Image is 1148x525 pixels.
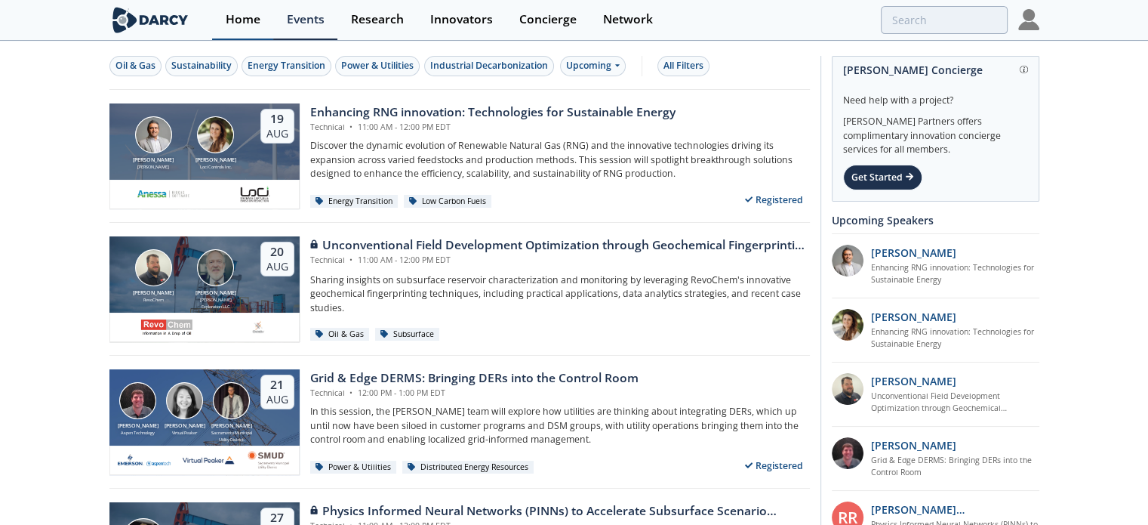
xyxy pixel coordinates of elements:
div: Events [287,14,325,26]
div: Registered [738,190,810,209]
p: Sharing insights on subsurface reservoir characterization and monitoring by leveraging RevoChem's... [310,273,810,315]
div: All Filters [663,59,703,73]
p: [PERSON_NAME] [PERSON_NAME] [871,502,1039,517]
div: Energy Transition [248,59,325,73]
p: Discover the dynamic evolution of Renewable Natural Gas (RNG) and the innovative technologies dri... [310,139,810,181]
div: [PERSON_NAME] [115,422,162,431]
button: Power & Utilities [335,56,420,76]
div: Aug [266,260,288,273]
img: 551440aa-d0f4-4a32-b6e2-e91f2a0781fe [137,185,189,203]
div: Sustainability [171,59,232,73]
button: Sustainability [165,56,238,76]
img: information.svg [1020,66,1028,74]
img: 2k2ez1SvSiOh3gKHmcgF [832,373,863,405]
img: 2b793097-40cf-4f6d-9bc3-4321a642668f [238,185,271,203]
div: Aspen Technology [115,430,162,436]
div: [PERSON_NAME] [130,289,177,298]
img: Nicole Neff [197,116,234,153]
div: Physics Informed Neural Networks (PINNs) to Accelerate Subsurface Scenario Analysis [310,502,810,520]
img: John Sinclair [197,249,234,286]
div: Technical 12:00 PM - 1:00 PM EDT [310,388,639,400]
img: 737ad19b-6c50-4cdf-92c7-29f5966a019e [832,309,863,341]
p: In this session, the [PERSON_NAME] team will explore how utilities are thinking about integrating... [310,405,810,446]
img: ovintiv.com.png [249,318,268,336]
div: Concierge [519,14,577,26]
a: Unconventional Field Development Optimization through Geochemical Fingerprinting Technology [871,391,1039,415]
a: Bob Aylsworth [PERSON_NAME] RevoChem John Sinclair [PERSON_NAME] [PERSON_NAME] Exploration LLC 20... [109,236,810,342]
div: Get Started [843,165,922,190]
div: Low Carbon Fuels [404,195,492,208]
button: Oil & Gas [109,56,162,76]
a: Grid & Edge DERMS: Bringing DERs into the Control Room [871,455,1039,479]
div: Subsurface [375,328,440,341]
div: Loci Controls Inc. [192,164,239,170]
a: Enhancing RNG innovation: Technologies for Sustainable Energy [871,326,1039,351]
div: Aug [266,127,288,141]
span: • [347,255,355,265]
div: Grid & Edge DERMS: Bringing DERs into the Control Room [310,369,639,388]
div: Aug [266,393,288,406]
button: All Filters [657,56,709,76]
div: [PERSON_NAME] Exploration LLC [192,297,239,310]
img: logo-wide.svg [109,7,192,33]
a: Amir Akbari [PERSON_NAME] [PERSON_NAME] Nicole Neff [PERSON_NAME] Loci Controls Inc. 19 Aug Enhan... [109,103,810,209]
button: Energy Transition [242,56,331,76]
div: Oil & Gas [310,328,370,341]
p: [PERSON_NAME] [871,373,956,389]
div: Energy Transition [310,195,399,208]
div: [PERSON_NAME] [130,156,177,165]
img: accc9a8e-a9c1-4d58-ae37-132228efcf55 [832,437,863,469]
div: 20 [266,245,288,260]
div: 19 [266,112,288,127]
p: [PERSON_NAME] [871,245,956,261]
div: Sacramento Municipal Utility District. [208,430,255,443]
span: • [347,122,355,132]
div: [PERSON_NAME] [130,164,177,170]
div: Oil & Gas [115,59,155,73]
div: Upcoming [560,56,626,76]
div: Research [351,14,404,26]
div: Need help with a project? [843,83,1028,107]
p: [PERSON_NAME] [871,437,956,453]
div: Innovators [430,14,493,26]
img: 1fdb2308-3d70-46db-bc64-f6eabefcce4d [832,245,863,276]
div: Upcoming Speakers [832,207,1039,233]
div: Distributed Energy Resources [402,461,534,474]
div: [PERSON_NAME] Concierge [843,57,1028,83]
img: Yevgeniy Postnov [213,382,250,419]
img: Smud.org.png [246,451,290,469]
img: Jonathan Curtis [119,382,156,419]
div: [PERSON_NAME] [192,156,239,165]
div: Unconventional Field Development Optimization through Geochemical Fingerprinting Technology [310,236,810,255]
div: [PERSON_NAME] [192,289,239,298]
span: • [347,388,355,398]
button: Industrial Decarbonization [424,56,554,76]
a: Jonathan Curtis [PERSON_NAME] Aspen Technology Brenda Chew [PERSON_NAME] Virtual Peaker Yevgeniy ... [109,369,810,475]
p: [PERSON_NAME] [871,309,956,325]
div: [PERSON_NAME] Partners offers complimentary innovation concierge services for all members. [843,107,1028,157]
img: Profile [1018,9,1039,30]
img: virtual-peaker.com.png [182,451,235,469]
img: Bob Aylsworth [135,249,172,286]
div: Power & Utilities [310,461,397,474]
div: Home [226,14,260,26]
img: Brenda Chew [166,382,203,419]
a: Enhancing RNG innovation: Technologies for Sustainable Energy [871,262,1039,286]
input: Advanced Search [881,6,1008,34]
img: revochem.com.png [140,318,193,336]
div: [PERSON_NAME] [162,422,208,431]
img: cb84fb6c-3603-43a1-87e3-48fd23fb317a [118,451,171,469]
div: Technical 11:00 AM - 12:00 PM EDT [310,122,676,134]
div: Registered [738,456,810,475]
div: Enhancing RNG innovation: Technologies for Sustainable Energy [310,103,676,122]
div: Network [603,14,653,26]
div: Power & Utilities [341,59,414,73]
div: Technical 11:00 AM - 12:00 PM EDT [310,255,810,267]
div: [PERSON_NAME] [208,422,255,431]
div: Industrial Decarbonization [430,59,548,73]
div: RevoChem [130,297,177,303]
div: Virtual Peaker [162,430,208,436]
img: Amir Akbari [135,116,172,153]
div: 21 [266,378,288,393]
